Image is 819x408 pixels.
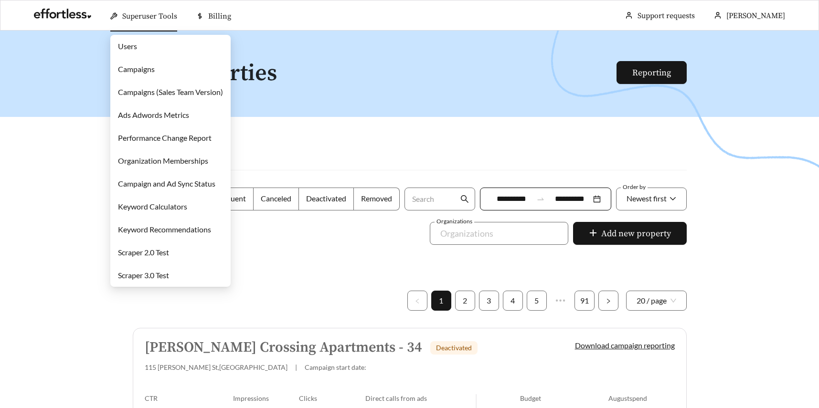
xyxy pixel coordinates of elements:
[118,64,155,73] a: Campaigns
[118,248,169,257] a: Scraper 2.0 Test
[415,298,420,304] span: left
[503,291,522,310] a: 4
[145,363,287,371] span: 115 [PERSON_NAME] St , [GEOGRAPHIC_DATA]
[551,291,571,311] span: •••
[118,179,215,188] a: Campaign and Ad Sync Status
[632,67,671,78] a: Reporting
[118,271,169,280] a: Scraper 3.0 Test
[432,291,451,310] a: 1
[726,11,785,21] span: [PERSON_NAME]
[520,394,608,402] div: Budget
[118,156,208,165] a: Organization Memberships
[122,11,177,21] span: Superuser Tools
[133,61,617,86] h1: All Properties
[479,291,499,311] li: 3
[479,291,499,310] a: 3
[551,291,571,311] li: Next 5 Pages
[536,195,545,203] span: to
[575,341,675,350] a: Download campaign reporting
[208,11,231,21] span: Billing
[589,229,597,239] span: plus
[145,394,233,402] div: CTR
[118,225,211,234] a: Keyword Recommendations
[361,194,392,203] span: Removed
[233,394,299,402] div: Impressions
[574,291,595,311] li: 91
[436,344,472,352] span: Deactivated
[617,61,687,84] button: Reporting
[606,298,611,304] span: right
[456,291,475,310] a: 2
[299,394,365,402] div: Clicks
[118,87,223,96] a: Campaigns (Sales Team Version)
[626,291,687,311] div: Page Size
[365,394,476,402] div: Direct calls from ads
[575,291,594,310] a: 91
[261,194,291,203] span: Canceled
[527,291,547,311] li: 5
[118,42,137,51] a: Users
[598,291,618,311] button: right
[627,194,667,203] span: Newest first
[145,340,422,356] h5: [PERSON_NAME] Crossing Apartments - 34
[118,110,189,119] a: Ads Adwords Metrics
[638,11,695,21] a: Support requests
[407,291,427,311] button: left
[407,291,427,311] li: Previous Page
[460,195,469,203] span: search
[431,291,451,311] li: 1
[118,133,212,142] a: Performance Change Report
[118,202,187,211] a: Keyword Calculators
[608,394,675,402] div: August spend
[601,227,671,240] span: Add new property
[637,291,676,310] span: 20 / page
[598,291,618,311] li: Next Page
[455,291,475,311] li: 2
[306,194,346,203] span: Deactivated
[573,222,687,245] button: plusAdd new property
[536,195,545,203] span: swap-right
[295,363,297,371] span: |
[527,291,546,310] a: 5
[305,363,366,371] span: Campaign start date:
